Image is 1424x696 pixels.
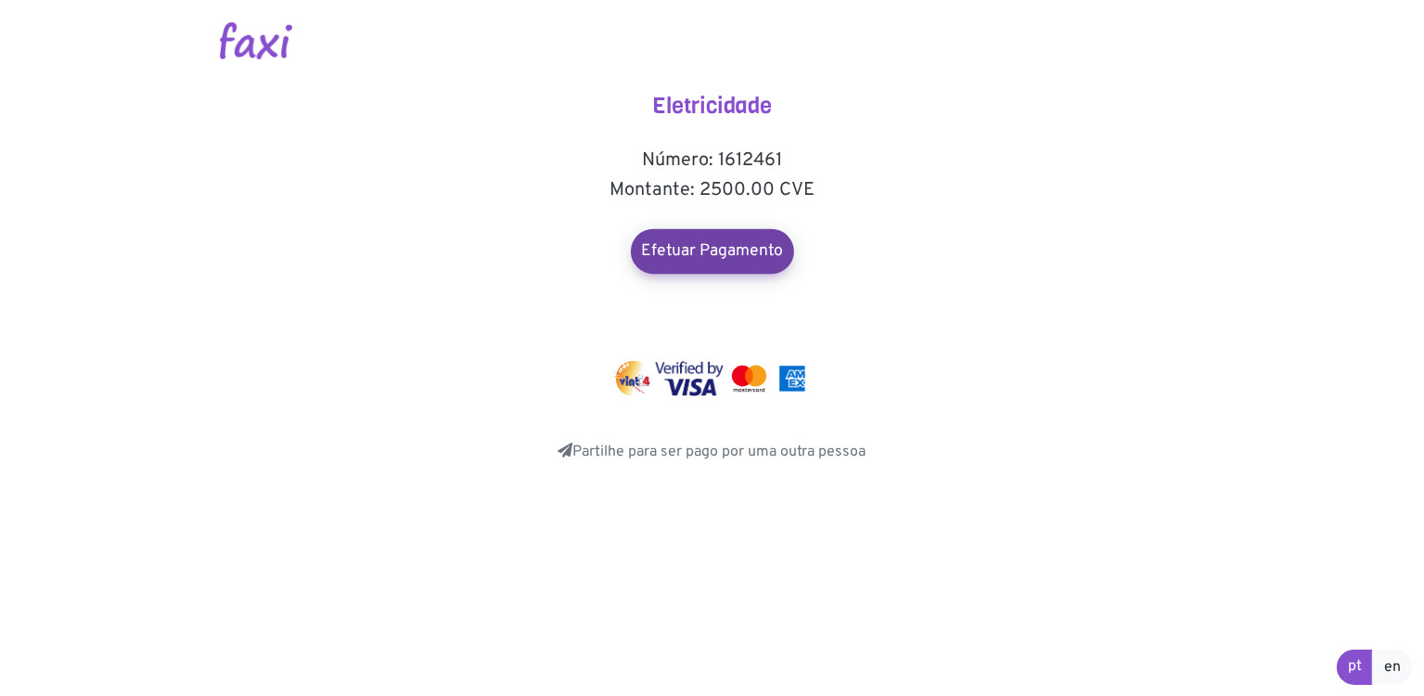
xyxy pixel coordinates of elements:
[527,179,898,201] h5: Montante: 2500.00 CVE
[655,361,725,396] img: visa
[727,361,770,396] img: mastercard
[558,443,866,461] a: Partilhe para ser pago por uma outra pessoa
[527,149,898,172] h5: Número: 1612461
[1337,650,1373,685] a: pt
[527,93,898,120] h4: Eletricidade
[631,229,794,274] a: Efetuar Pagamento
[614,361,651,396] img: vinti4
[775,361,810,396] img: mastercard
[1372,650,1413,685] a: en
